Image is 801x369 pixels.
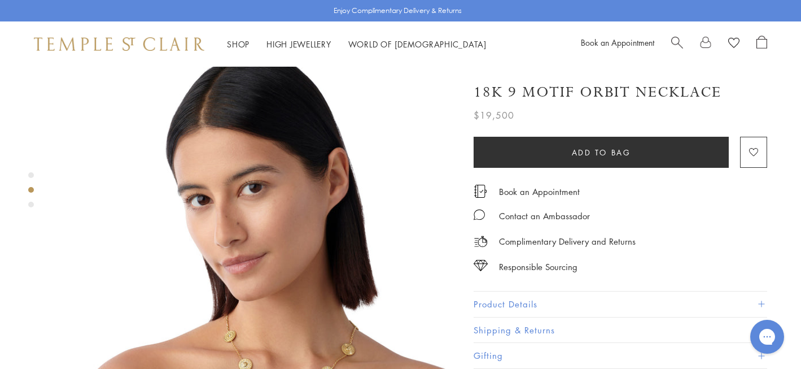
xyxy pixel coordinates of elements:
[581,37,654,48] a: Book an Appointment
[572,146,631,159] span: Add to bag
[474,209,485,220] img: MessageIcon-01_2.svg
[499,260,577,274] div: Responsible Sourcing
[227,38,250,50] a: ShopShop
[499,235,636,249] p: Complimentary Delivery and Returns
[474,343,767,368] button: Gifting
[474,235,488,249] img: icon_delivery.svg
[28,170,34,216] div: Product gallery navigation
[499,185,580,198] a: Book an Appointment
[728,36,739,53] a: View Wishlist
[474,137,729,168] button: Add to bag
[756,36,767,53] a: Open Shopping Bag
[34,37,204,51] img: Temple St. Clair
[266,38,331,50] a: High JewelleryHigh Jewellery
[474,185,487,198] img: icon_appointment.svg
[745,316,790,358] iframe: Gorgias live chat messenger
[474,260,488,271] img: icon_sourcing.svg
[334,5,462,16] p: Enjoy Complimentary Delivery & Returns
[499,209,590,223] div: Contact an Ambassador
[227,37,487,51] nav: Main navigation
[474,108,514,123] span: $19,500
[474,83,721,102] h1: 18K 9 Motif Orbit Necklace
[474,318,767,343] button: Shipping & Returns
[474,292,767,317] button: Product Details
[348,38,487,50] a: World of [DEMOGRAPHIC_DATA]World of [DEMOGRAPHIC_DATA]
[671,36,683,53] a: Search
